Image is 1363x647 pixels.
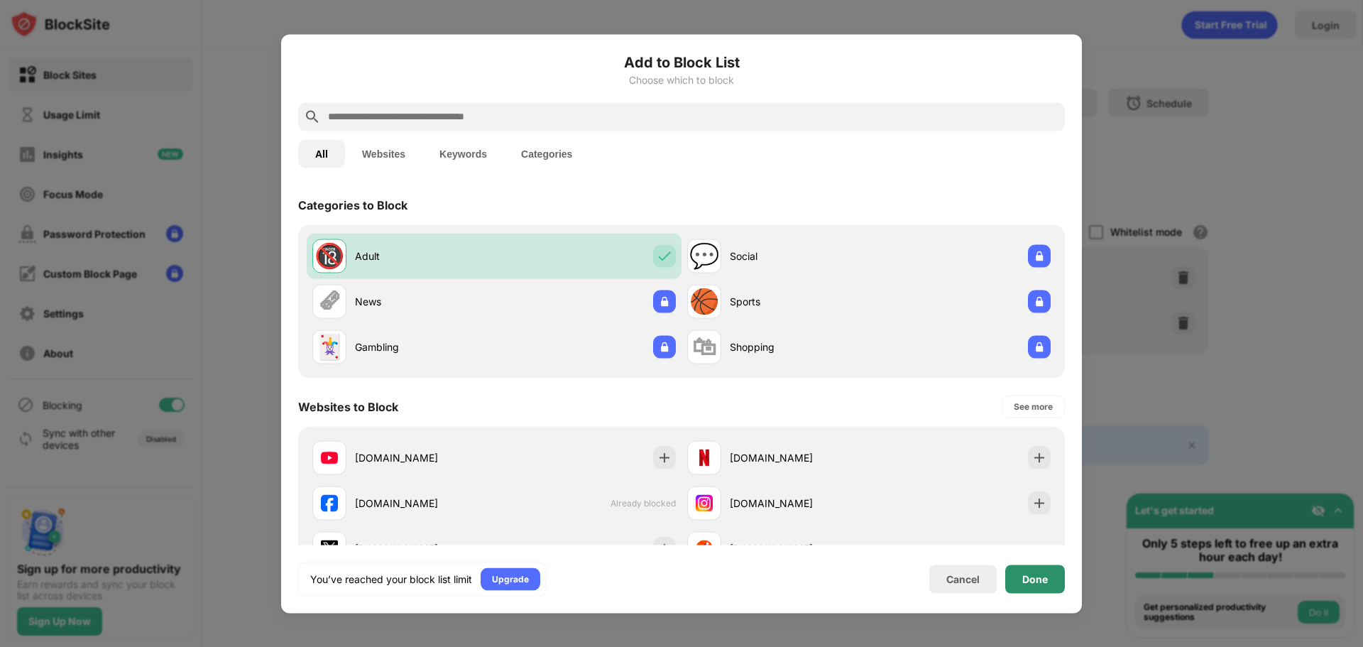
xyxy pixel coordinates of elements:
[317,287,341,316] div: 🗞
[730,450,869,465] div: [DOMAIN_NAME]
[355,294,494,309] div: News
[355,541,494,556] div: [DOMAIN_NAME]
[730,541,869,556] div: [DOMAIN_NAME]
[314,241,344,271] div: 🔞
[730,339,869,354] div: Shopping
[298,139,345,168] button: All
[298,197,407,212] div: Categories to Block
[321,540,338,557] img: favicons
[355,249,494,263] div: Adult
[730,294,869,309] div: Sports
[310,572,472,586] div: You’ve reached your block list limit
[422,139,504,168] button: Keywords
[1014,399,1053,413] div: See more
[692,332,716,361] div: 🛍
[345,139,422,168] button: Websites
[321,449,338,466] img: favicons
[946,573,980,585] div: Cancel
[321,494,338,511] img: favicons
[355,339,494,354] div: Gambling
[696,494,713,511] img: favicons
[689,241,719,271] div: 💬
[355,450,494,465] div: [DOMAIN_NAME]
[730,496,869,511] div: [DOMAIN_NAME]
[611,498,676,509] span: Already blocked
[1022,573,1048,585] div: Done
[298,74,1065,85] div: Choose which to block
[985,543,1051,554] span: Already blocked
[298,51,1065,72] h6: Add to Block List
[696,449,713,466] img: favicons
[689,287,719,316] div: 🏀
[298,399,398,413] div: Websites to Block
[730,249,869,263] div: Social
[355,496,494,511] div: [DOMAIN_NAME]
[504,139,589,168] button: Categories
[314,332,344,361] div: 🃏
[696,540,713,557] img: favicons
[492,572,529,586] div: Upgrade
[304,108,321,125] img: search.svg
